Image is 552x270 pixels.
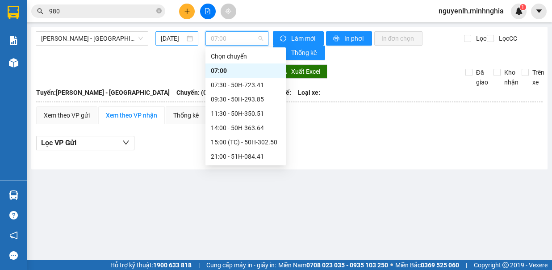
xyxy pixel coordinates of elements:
[173,110,199,120] div: Thống kê
[278,260,388,270] span: Miền Nam
[184,8,190,14] span: plus
[211,152,280,161] div: 21:00 - 51H-084.41
[298,88,320,97] span: Loại xe:
[515,7,523,15] img: icon-new-feature
[156,7,162,16] span: close-circle
[501,67,522,87] span: Kho nhận
[198,260,200,270] span: |
[291,34,317,43] span: Làm mới
[521,4,524,10] span: 1
[44,110,90,120] div: Xem theo VP gửi
[520,4,526,10] sup: 1
[41,32,143,45] span: Phan Rí - Sài Gòn
[211,51,280,61] div: Chọn chuyến
[333,35,341,42] span: printer
[225,8,231,14] span: aim
[374,31,423,46] button: In đơn chọn
[211,123,280,133] div: 14:00 - 50H-363.64
[211,80,280,90] div: 07:30 - 50H-723.41
[49,6,155,16] input: Tìm tên, số ĐT hoặc mã đơn
[535,7,543,15] span: caret-down
[431,5,511,17] span: nguyenlh.minhnghia
[36,89,170,96] b: Tuyến: [PERSON_NAME] - [GEOGRAPHIC_DATA]
[306,262,388,269] strong: 0708 023 035 - 0935 103 250
[9,190,18,200] img: warehouse-icon
[211,66,280,76] div: 07:00
[37,8,43,14] span: search
[9,211,18,219] span: question-circle
[221,4,236,19] button: aim
[122,139,130,146] span: down
[8,6,19,19] img: logo-vxr
[495,34,519,43] span: Lọc CC
[41,137,76,148] span: Lọc VP Gửi
[390,263,393,267] span: ⚪️
[110,260,192,270] span: Hỗ trợ kỹ thuật:
[161,34,185,43] input: 12/10/2025
[106,110,157,120] div: Xem theo VP nhận
[156,8,162,13] span: close-circle
[273,31,324,46] button: syncLàm mới
[291,48,318,58] span: Thống kê
[211,109,280,118] div: 11:30 - 50H-350.51
[9,36,18,45] img: solution-icon
[211,32,263,45] span: 07:00
[395,260,459,270] span: Miền Bắc
[205,49,286,63] div: Chọn chuyến
[179,4,195,19] button: plus
[9,251,18,260] span: message
[9,231,18,240] span: notification
[153,262,192,269] strong: 1900 633 818
[473,67,492,87] span: Đã giao
[502,262,509,268] span: copyright
[205,8,211,14] span: file-add
[206,260,276,270] span: Cung cấp máy in - giấy in:
[36,136,134,150] button: Lọc VP Gửi
[176,88,242,97] span: Chuyến: (07:00 [DATE])
[9,58,18,67] img: warehouse-icon
[200,4,216,19] button: file-add
[529,67,548,87] span: Trên xe
[326,31,372,46] button: printerIn phơi
[274,64,327,79] button: downloadXuất Excel
[211,137,280,147] div: 15:00 (TC) - 50H-302.50
[280,35,288,42] span: sync
[473,34,496,43] span: Lọc CR
[211,94,280,104] div: 09:30 - 50H-293.85
[344,34,365,43] span: In phơi
[421,262,459,269] strong: 0369 525 060
[273,46,325,60] button: bar-chartThống kê
[531,4,547,19] button: caret-down
[466,260,467,270] span: |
